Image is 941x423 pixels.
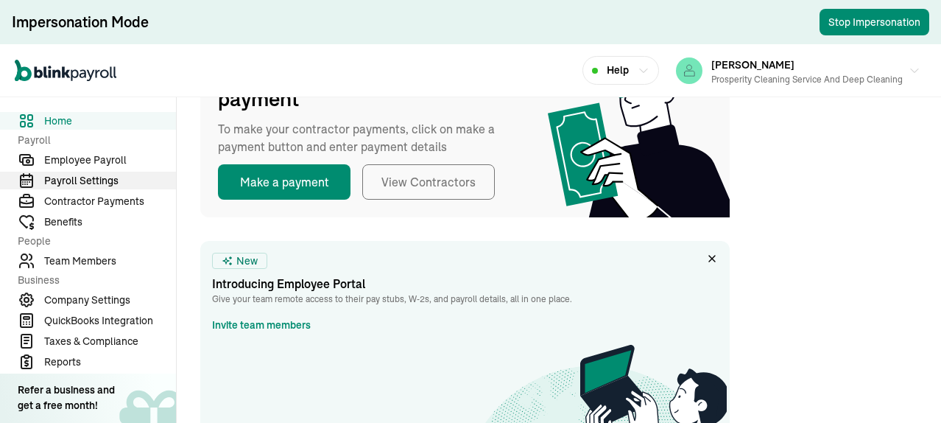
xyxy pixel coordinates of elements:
[44,173,176,189] span: Payroll Settings
[867,352,941,423] div: Chat Widget
[607,63,629,78] span: Help
[218,164,350,200] button: Make a payment
[218,120,512,155] span: To make your contractor payments, click on make a payment button and enter payment details
[711,58,794,71] span: [PERSON_NAME]
[44,293,176,308] span: Company Settings
[44,194,176,209] span: Contractor Payments
[15,49,116,92] nav: Global
[212,293,718,306] p: Give your team remote access to their pay stubs, W‑2s, and payroll details, all in one place.
[18,273,167,288] span: Business
[867,352,941,423] iframe: To enrich screen reader interactions, please activate Accessibility in Grammarly extension settings
[18,382,115,413] div: Refer a business and get a free month!
[670,52,926,89] button: [PERSON_NAME]Prosperity Cleaning Service and Deep Cleaning
[18,234,167,249] span: People
[236,254,258,269] span: New
[44,334,176,349] span: Taxes & Compliance
[212,318,311,333] a: Invite team members
[44,153,176,168] span: Employee Payroll
[18,133,167,148] span: Payroll
[362,164,495,200] button: View Contractors
[12,12,149,32] div: Impersonation Mode
[582,56,659,85] button: Help
[711,73,903,86] div: Prosperity Cleaning Service and Deep Cleaning
[820,9,929,35] button: Stop Impersonation
[44,254,176,269] span: Team Members
[44,113,176,129] span: Home
[212,275,718,293] h3: Introducing Employee Portal
[44,313,176,329] span: QuickBooks Integration
[44,354,176,370] span: Reports
[44,214,176,230] span: Benefits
